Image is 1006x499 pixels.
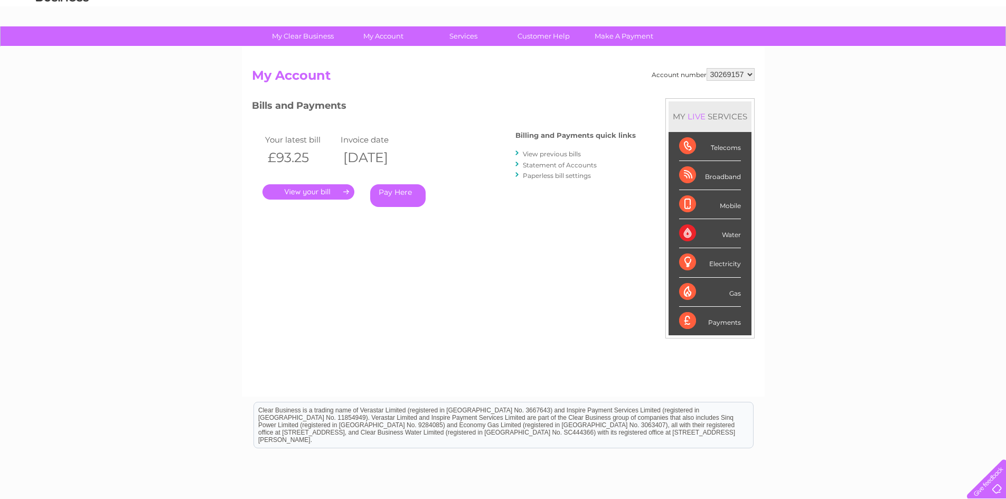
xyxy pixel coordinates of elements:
[420,26,507,46] a: Services
[338,133,414,147] td: Invoice date
[679,248,741,277] div: Electricity
[523,172,591,180] a: Paperless bill settings
[820,45,840,53] a: Water
[971,45,996,53] a: Log out
[35,27,89,60] img: logo.png
[523,161,597,169] a: Statement of Accounts
[500,26,587,46] a: Customer Help
[262,184,354,200] a: .
[340,26,427,46] a: My Account
[679,219,741,248] div: Water
[259,26,346,46] a: My Clear Business
[523,150,581,158] a: View previous bills
[847,45,870,53] a: Energy
[580,26,667,46] a: Make A Payment
[515,131,636,139] h4: Billing and Payments quick links
[685,111,708,121] div: LIVE
[254,6,753,51] div: Clear Business is a trading name of Verastar Limited (registered in [GEOGRAPHIC_DATA] No. 3667643...
[914,45,929,53] a: Blog
[252,98,636,117] h3: Bills and Payments
[252,68,755,88] h2: My Account
[669,101,751,131] div: MY SERVICES
[807,5,880,18] a: 0333 014 3131
[262,133,339,147] td: Your latest bill
[679,307,741,335] div: Payments
[652,68,755,81] div: Account number
[679,190,741,219] div: Mobile
[338,147,414,168] th: [DATE]
[876,45,908,53] a: Telecoms
[679,161,741,190] div: Broadband
[679,132,741,161] div: Telecoms
[370,184,426,207] a: Pay Here
[936,45,962,53] a: Contact
[262,147,339,168] th: £93.25
[679,278,741,307] div: Gas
